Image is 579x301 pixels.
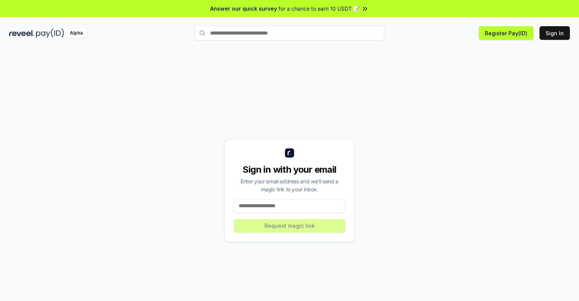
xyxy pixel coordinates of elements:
button: Sign In [540,26,570,40]
div: Sign in with your email [234,164,345,176]
div: Enter your email address and we’ll send a magic link to your inbox. [234,177,345,193]
img: reveel_dark [9,28,35,38]
span: for a chance to earn 10 USDT 📝 [278,5,360,13]
img: pay_id [36,28,64,38]
img: logo_small [285,148,294,158]
div: Alpha [66,28,87,38]
button: Register Pay(ID) [479,26,533,40]
span: Answer our quick survey [210,5,277,13]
